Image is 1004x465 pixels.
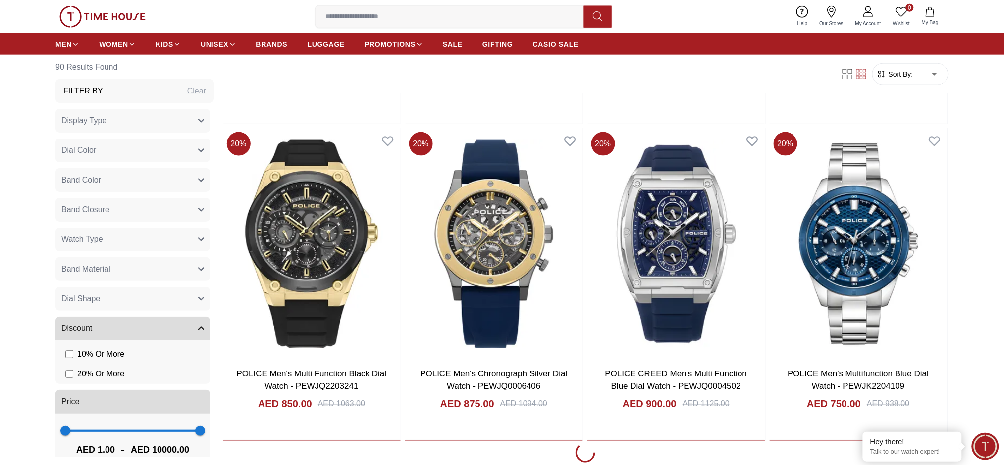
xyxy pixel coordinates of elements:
[61,144,96,156] span: Dial Color
[99,39,128,49] span: WOMEN
[258,397,312,411] h4: AED 850.00
[605,370,747,392] a: POLICE CREED Men's Multi Function Blue Dial Watch - PEWJQ0004502
[76,443,115,457] span: AED 1.00
[770,128,948,360] img: POLICE Men's Multifunction Blue Dial Watch - PEWJK2204109
[887,4,916,29] a: 0Wishlist
[77,348,124,360] span: 10 % Or More
[318,398,365,410] div: AED 1063.00
[59,6,146,28] img: ...
[61,115,106,127] span: Display Type
[61,233,103,245] span: Watch Type
[482,39,513,49] span: GIFTING
[877,69,913,79] button: Sort By:
[131,443,189,457] span: AED 10000.00
[61,204,109,216] span: Band Closure
[156,39,173,49] span: KIDS
[55,257,210,281] button: Band Material
[308,39,345,49] span: LUGGAGE
[201,35,236,53] a: UNISEX
[61,396,79,408] span: Price
[500,398,547,410] div: AED 1094.00
[223,128,401,360] img: POLICE Men's Multi Function Black Dial Watch - PEWJQ2203241
[788,370,929,392] a: POLICE Men's Multifunction Blue Dial Watch - PEWJK2204109
[65,350,73,358] input: 10% Or More
[816,20,847,27] span: Our Stores
[591,132,615,156] span: 20 %
[99,35,136,53] a: WOMEN
[55,390,210,414] button: Price
[870,448,954,456] p: Talk to our watch expert!
[972,433,999,460] div: Chat Widget
[187,85,206,97] div: Clear
[887,69,913,79] span: Sort By:
[623,397,677,411] h4: AED 900.00
[256,35,288,53] a: BRANDS
[55,287,210,311] button: Dial Shape
[443,39,463,49] span: SALE
[807,397,861,411] h4: AED 750.00
[405,128,583,360] img: POLICE Men's Chronograph Silver Dial Watch - PEWJQ0006406
[55,198,210,222] button: Band Closure
[55,35,79,53] a: MEN
[55,317,210,340] button: Discount
[55,228,210,251] button: Watch Type
[61,323,92,334] span: Discount
[61,174,101,186] span: Band Color
[55,55,214,79] h6: 90 Results Found
[365,35,423,53] a: PROMOTIONS
[55,168,210,192] button: Band Color
[420,370,567,392] a: POLICE Men's Chronograph Silver Dial Watch - PEWJQ0006406
[61,263,110,275] span: Band Material
[308,35,345,53] a: LUGGAGE
[482,35,513,53] a: GIFTING
[870,437,954,447] div: Hey there!
[867,398,909,410] div: AED 938.00
[774,132,797,156] span: 20 %
[793,20,812,27] span: Help
[533,35,579,53] a: CASIO SALE
[55,139,210,162] button: Dial Color
[55,109,210,133] button: Display Type
[55,39,72,49] span: MEN
[115,442,131,458] span: -
[533,39,579,49] span: CASIO SALE
[792,4,814,29] a: Help
[440,397,494,411] h4: AED 875.00
[443,35,463,53] a: SALE
[409,132,433,156] span: 20 %
[61,293,100,305] span: Dial Shape
[918,19,943,26] span: My Bag
[365,39,416,49] span: PROMOTIONS
[851,20,885,27] span: My Account
[227,132,251,156] span: 20 %
[65,370,73,378] input: 20% Or More
[256,39,288,49] span: BRANDS
[889,20,914,27] span: Wishlist
[237,370,387,392] a: POLICE Men's Multi Function Black Dial Watch - PEWJQ2203241
[906,4,914,12] span: 0
[683,398,730,410] div: AED 1125.00
[77,368,124,380] span: 20 % Or More
[201,39,228,49] span: UNISEX
[814,4,849,29] a: Our Stores
[587,128,765,360] img: POLICE CREED Men's Multi Function Blue Dial Watch - PEWJQ0004502
[156,35,181,53] a: KIDS
[916,5,945,28] button: My Bag
[63,85,103,97] h3: Filter By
